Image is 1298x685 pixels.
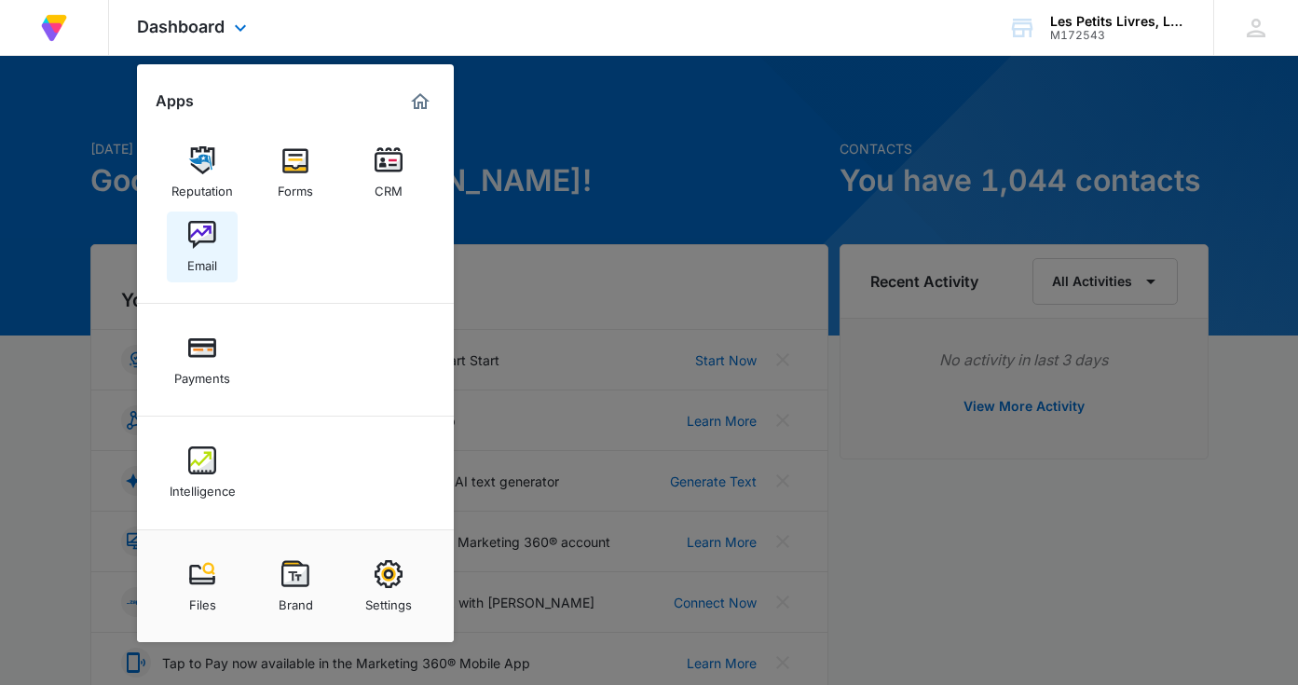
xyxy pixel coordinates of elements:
div: account name [1050,14,1186,29]
a: Marketing 360® Dashboard [405,87,435,116]
a: Intelligence [167,437,238,508]
a: Reputation [167,137,238,208]
div: Files [189,588,216,612]
img: Volusion [37,11,71,45]
a: Forms [260,137,331,208]
h2: Apps [156,92,194,110]
a: Files [167,551,238,622]
a: Brand [260,551,331,622]
div: Payments [174,362,230,386]
a: Payments [167,324,238,395]
div: Email [187,249,217,273]
a: Settings [353,551,424,622]
div: account id [1050,29,1186,42]
span: Dashboard [137,17,225,36]
div: Intelligence [170,474,236,499]
a: CRM [353,137,424,208]
div: CRM [375,174,403,199]
div: Brand [279,588,313,612]
a: Email [167,212,238,282]
div: Forms [278,174,313,199]
div: Reputation [171,174,233,199]
div: Settings [365,588,412,612]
